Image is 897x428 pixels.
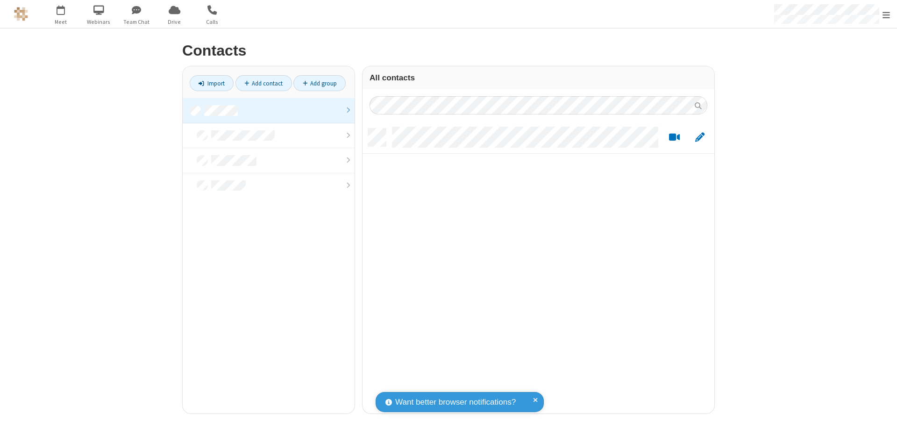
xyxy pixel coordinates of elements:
span: Team Chat [119,18,154,26]
a: Import [190,75,234,91]
button: Edit [691,132,709,143]
span: Calls [195,18,230,26]
h2: Contacts [182,43,715,59]
span: Drive [157,18,192,26]
button: Start a video meeting [665,132,683,143]
span: Meet [43,18,78,26]
h3: All contacts [370,73,707,82]
a: Add group [293,75,346,91]
span: Want better browser notifications? [395,396,516,408]
span: Webinars [81,18,116,26]
div: grid [363,121,714,414]
a: Add contact [235,75,292,91]
img: QA Selenium DO NOT DELETE OR CHANGE [14,7,28,21]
